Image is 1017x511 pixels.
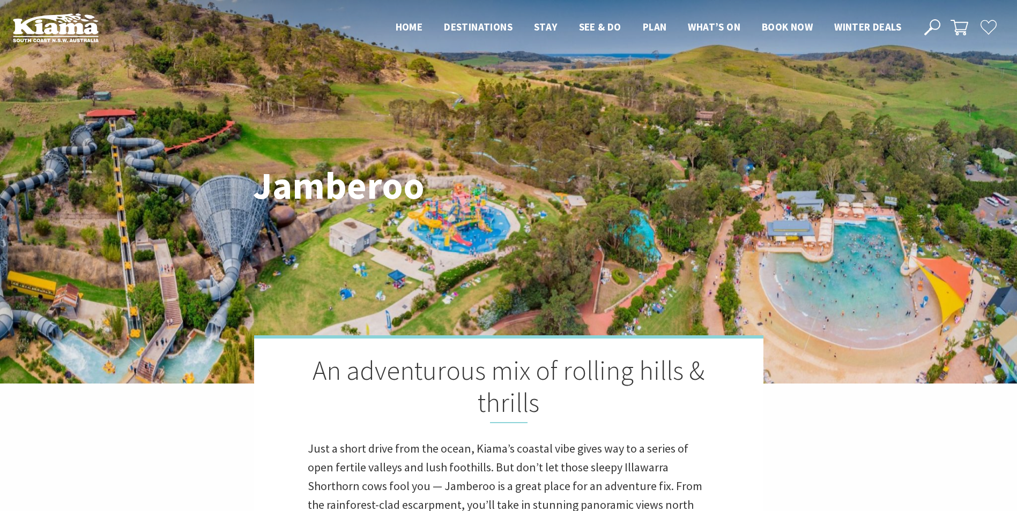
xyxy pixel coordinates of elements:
[688,20,740,33] span: What’s On
[444,20,513,33] span: Destinations
[643,20,667,33] span: Plan
[253,164,556,206] h1: Jamberoo
[579,20,621,33] span: See & Do
[762,20,813,33] span: Book now
[13,13,99,42] img: Kiama Logo
[396,20,423,33] span: Home
[834,20,901,33] span: Winter Deals
[308,355,710,423] h2: An adventurous mix of rolling hills & thrills
[385,19,912,36] nav: Main Menu
[534,20,558,33] span: Stay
